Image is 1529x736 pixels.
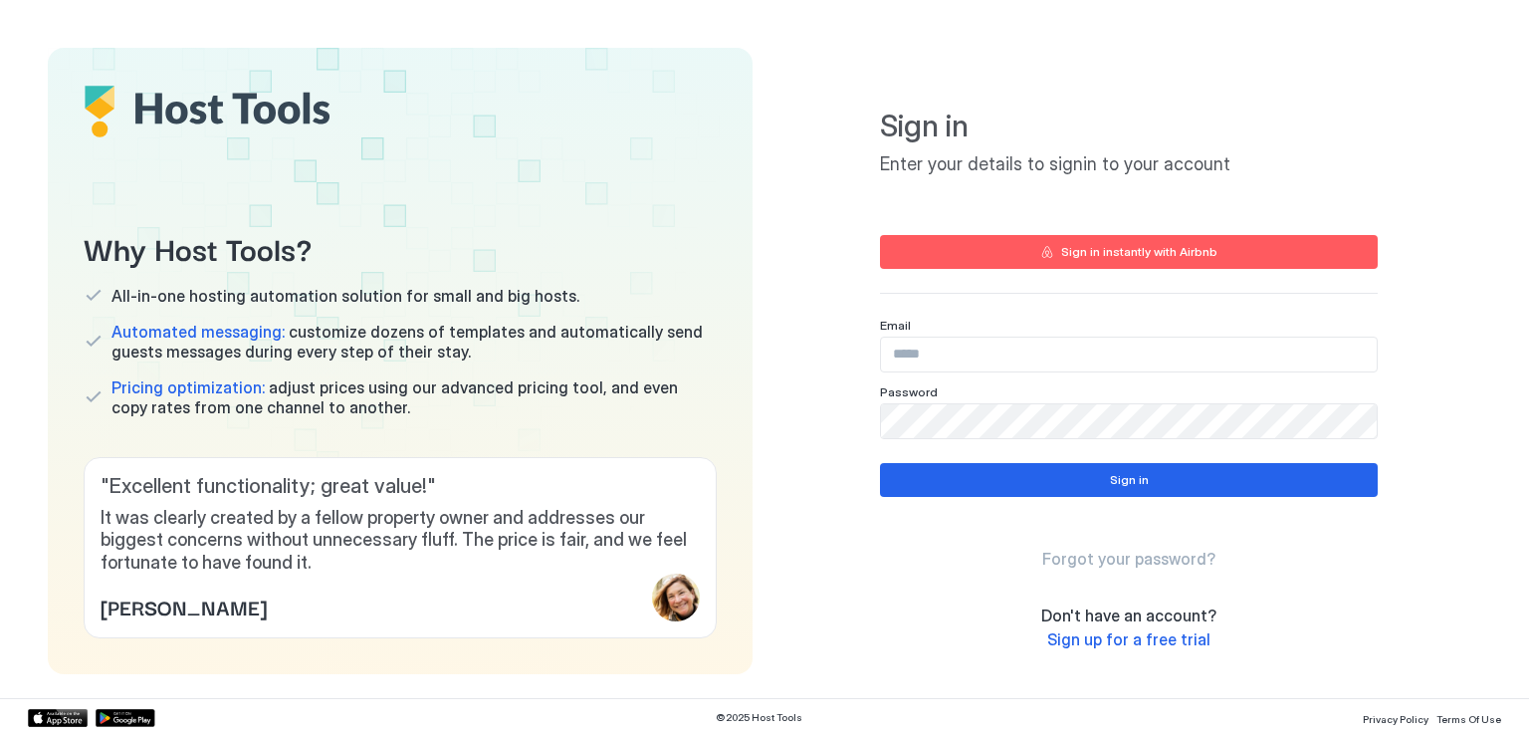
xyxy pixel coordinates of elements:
span: Email [880,318,911,333]
span: Forgot your password? [1042,549,1215,569]
a: Sign up for a free trial [1047,629,1210,650]
span: All-in-one hosting automation solution for small and big hosts. [111,286,579,306]
div: Sign in instantly with Airbnb [1061,243,1217,261]
span: It was clearly created by a fellow property owner and addresses our biggest concerns without unne... [101,507,700,575]
button: Sign in [880,463,1378,497]
span: Why Host Tools? [84,225,717,270]
input: Input Field [881,338,1377,371]
a: Terms Of Use [1436,707,1501,728]
span: Sign up for a free trial [1047,629,1210,649]
a: Forgot your password? [1042,549,1215,570]
button: Sign in instantly with Airbnb [880,235,1378,269]
div: profile [652,574,700,621]
a: Google Play Store [96,709,155,727]
span: Terms Of Use [1436,713,1501,725]
span: © 2025 Host Tools [716,711,802,724]
span: Pricing optimization: [111,377,265,397]
span: Don't have an account? [1041,606,1216,625]
input: Input Field [881,404,1377,438]
span: [PERSON_NAME] [101,592,267,621]
span: Automated messaging: [111,322,285,342]
span: adjust prices using our advanced pricing tool, and even copy rates from one channel to another. [111,377,717,417]
a: Privacy Policy [1363,707,1428,728]
span: Password [880,384,938,399]
span: Sign in [880,108,1378,145]
span: Enter your details to signin to your account [880,153,1378,176]
a: App Store [28,709,88,727]
span: " Excellent functionality; great value! " [101,474,700,499]
span: Privacy Policy [1363,713,1428,725]
div: Sign in [1110,471,1149,489]
span: customize dozens of templates and automatically send guests messages during every step of their s... [111,322,717,362]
